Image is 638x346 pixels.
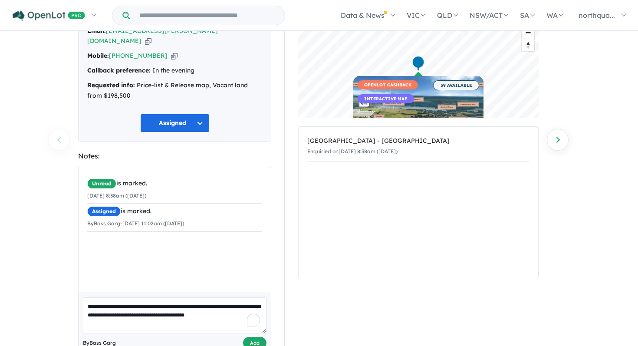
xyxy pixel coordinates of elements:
input: Try estate name, suburb, builder or developer [132,6,283,25]
div: Price-list & Release map, Vacant land from $198,500 [87,80,262,101]
small: By Bass Garg - [DATE] 11:02am ([DATE]) [87,220,184,227]
small: [DATE] 8:38am ([DATE]) [87,192,146,199]
img: Openlot PRO Logo White [13,10,85,21]
small: Enquiried on [DATE] 8:38am ([DATE]) [307,148,398,155]
div: is marked. [87,206,262,217]
canvas: Map [298,9,539,118]
span: OPENLOT CASHBACK [358,80,418,89]
div: [GEOGRAPHIC_DATA] - [GEOGRAPHIC_DATA] [307,136,529,146]
strong: Requested info: [87,81,135,89]
div: is marked. [87,178,262,189]
button: Copy [171,51,178,60]
textarea: To enrich screen reader interactions, please activate Accessibility in Grammarly extension settings [83,297,266,333]
strong: Callback preference: [87,66,151,74]
div: In the evening [87,66,262,76]
strong: Mobile: [87,52,109,59]
strong: Email: [87,27,106,35]
div: Map marker [412,56,425,72]
span: Assigned [87,206,121,217]
a: [PHONE_NUMBER] [109,52,168,59]
a: [GEOGRAPHIC_DATA] - [GEOGRAPHIC_DATA]Enquiried on[DATE] 8:38am ([DATE]) [307,132,529,161]
span: INTERACTIVE MAP [358,94,414,103]
div: Notes: [78,150,271,162]
button: Zoom out [522,26,534,39]
a: OPENLOT CASHBACKINTERACTIVE MAP 39 AVAILABLE [353,76,483,148]
button: Assigned [140,114,210,132]
button: Copy [145,36,151,46]
span: 39 AVAILABLE [433,80,479,90]
button: Reset bearing to north [522,39,534,51]
span: northqua... [579,11,615,20]
span: Unread [87,178,116,189]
